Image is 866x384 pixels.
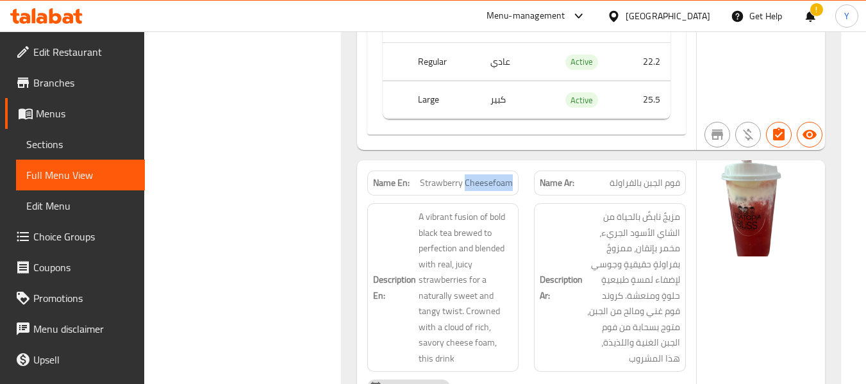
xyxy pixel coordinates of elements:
a: Choice Groups [5,221,145,252]
a: Full Menu View [16,160,145,190]
div: [GEOGRAPHIC_DATA] [626,9,710,23]
strong: Name Ar: [540,176,574,190]
span: Edit Restaurant [33,44,135,60]
button: Not branch specific item [704,122,730,147]
span: Menu disclaimer [33,321,135,337]
span: Coupons [33,260,135,275]
strong: Description En: [373,272,416,303]
span: Active [565,93,598,108]
span: Choice Groups [33,229,135,244]
a: Promotions [5,283,145,313]
a: Sections [16,129,145,160]
span: Menus [36,106,135,121]
a: Upsell [5,344,145,375]
div: Active [565,92,598,108]
a: Edit Menu [16,190,145,221]
a: Edit Restaurant [5,37,145,67]
img: Strawberry_Cheesefoam638923984293485662.jpg [697,160,825,256]
span: Strawberry Cheesefoam [420,176,513,190]
th: Large [408,81,480,119]
strong: Description Ar: [540,272,583,303]
th: Regular [408,43,480,81]
div: Active [565,54,598,70]
td: 25.5 [622,81,670,119]
button: Available [797,122,822,147]
span: Upsell [33,352,135,367]
span: Full Menu View [26,167,135,183]
span: Branches [33,75,135,90]
table: choices table [383,6,670,119]
a: Menu disclaimer [5,313,145,344]
span: مزيجٌ نابضٌ بالحياة من الشاي الأسود الجريء، مخمر بإتقان، ممزوجٌ بفراولةٍ حقيقيةٍ وجوسي لإضفاء لمس... [585,209,680,366]
button: Purchased item [735,122,761,147]
button: Has choices [766,122,792,147]
a: Coupons [5,252,145,283]
td: عادي [480,43,550,81]
span: Promotions [33,290,135,306]
td: 22.2 [622,43,670,81]
strong: Name En: [373,176,410,190]
span: فوم الجبن بالفراولة [610,176,680,190]
a: Branches [5,67,145,98]
span: Sections [26,137,135,152]
div: Menu-management [487,8,565,24]
td: كبير [480,81,550,119]
span: A vibrant fusion of bold black tea brewed to perfection and blended with real, juicy strawberries... [419,209,513,366]
span: Y [844,9,849,23]
span: Edit Menu [26,198,135,213]
span: Active [565,54,598,69]
a: Menus [5,98,145,129]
